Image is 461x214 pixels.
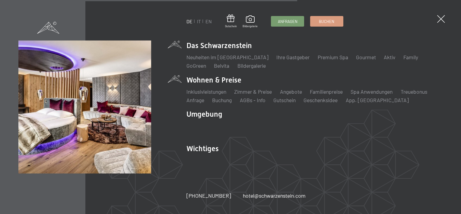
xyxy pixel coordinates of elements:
[186,97,204,103] a: Anfrage
[234,88,272,95] a: Zimmer & Preise
[310,16,343,26] a: Buchen
[186,62,206,69] a: GoGreen
[186,88,226,95] a: Inklusivleistungen
[205,18,212,24] a: EN
[214,62,229,69] a: Belvita
[401,88,427,95] a: Treuebonus
[212,97,232,103] a: Buchung
[318,54,348,60] a: Premium Spa
[271,16,304,26] a: Anfragen
[186,18,192,24] a: DE
[351,88,393,95] a: Spa Anwendungen
[243,15,258,28] a: Bildergalerie
[403,54,418,60] a: Family
[346,97,409,103] a: App. [GEOGRAPHIC_DATA]
[319,19,334,24] span: Buchen
[384,54,395,60] a: Aktiv
[243,192,306,199] a: hotel@schwarzenstein.com
[356,54,376,60] a: Gourmet
[240,97,265,103] a: AGBs - Info
[273,97,296,103] a: Gutschein
[237,62,266,69] a: Bildergalerie
[225,24,237,28] span: Gutschein
[243,24,258,28] span: Bildergalerie
[278,19,297,24] span: Anfragen
[304,97,338,103] a: Geschenksidee
[197,18,201,24] a: IT
[280,88,302,95] a: Angebote
[186,54,269,60] a: Neuheiten im [GEOGRAPHIC_DATA]
[276,54,310,60] a: Ihre Gastgeber
[225,15,237,28] a: Gutschein
[310,88,343,95] a: Familienpreise
[186,192,231,199] a: [PHONE_NUMBER]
